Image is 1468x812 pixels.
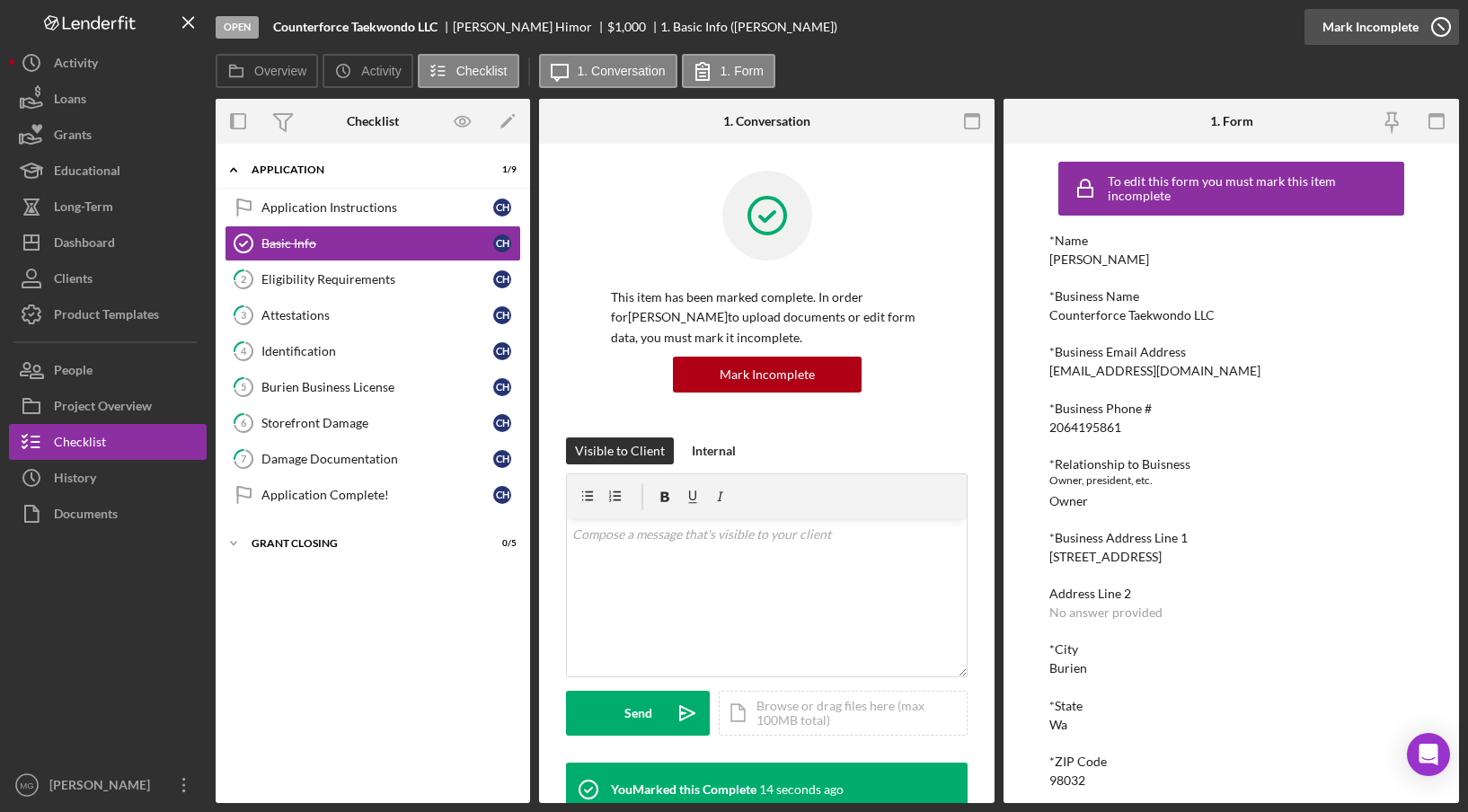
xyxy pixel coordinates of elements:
[9,767,207,803] button: MG[PERSON_NAME]
[1108,174,1401,203] div: To edit this form you must mark this item incomplete
[261,344,493,358] div: Identification
[9,260,207,296] button: Clients
[1049,364,1260,378] div: [EMAIL_ADDRESS][DOMAIN_NAME]
[539,54,677,88] button: 1. Conversation
[261,488,493,502] div: Application Complete!
[1049,252,1149,267] div: [PERSON_NAME]
[261,416,493,430] div: Storefront Damage
[1049,661,1087,675] div: Burien
[9,81,207,117] button: Loans
[566,437,674,464] button: Visible to Client
[493,234,511,252] div: C H
[1049,289,1414,304] div: *Business Name
[456,64,508,78] label: Checklist
[692,437,736,464] div: Internal
[1049,718,1067,732] div: Wa
[575,437,665,464] div: Visible to Client
[241,309,246,321] tspan: 3
[54,388,152,428] div: Project Overview
[9,225,207,260] button: Dashboard
[484,164,517,175] div: 1 / 9
[493,486,511,504] div: C H
[1049,308,1215,322] div: Counterforce Taekwondo LLC
[9,296,207,332] button: Product Templates
[493,199,511,216] div: C H
[225,190,521,225] a: Application InstructionsCH
[54,153,120,193] div: Educational
[566,691,710,736] button: Send
[347,114,399,128] div: Checklist
[54,45,98,85] div: Activity
[9,496,207,532] a: Documents
[261,308,493,322] div: Attestations
[261,452,493,466] div: Damage Documentation
[1049,642,1414,657] div: *City
[1049,345,1414,359] div: *Business Email Address
[1407,733,1450,776] div: Open Intercom Messenger
[660,20,837,34] div: 1. Basic Info ([PERSON_NAME])
[418,54,519,88] button: Checklist
[493,306,511,324] div: C H
[9,388,207,424] button: Project Overview
[216,16,259,39] div: Open
[54,189,113,229] div: Long-Term
[241,345,247,357] tspan: 4
[9,460,207,496] a: History
[54,296,159,337] div: Product Templates
[261,272,493,287] div: Eligibility Requirements
[1049,472,1414,490] div: Owner, president, etc.
[54,352,93,393] div: People
[611,782,756,797] div: You Marked this Complete
[1049,420,1121,435] div: 2064195861
[9,117,207,153] button: Grants
[1322,9,1419,45] div: Mark Incomplete
[1049,494,1088,508] div: Owner
[1049,550,1162,564] div: [STREET_ADDRESS]
[611,287,923,348] p: This item has been marked complete. In order for [PERSON_NAME] to upload documents or edit form d...
[682,54,775,88] button: 1. Form
[723,114,810,128] div: 1. Conversation
[54,260,93,301] div: Clients
[683,437,745,464] button: Internal
[9,153,207,189] button: Educational
[54,496,118,536] div: Documents
[484,538,517,549] div: 0 / 5
[9,189,207,225] a: Long-Term
[252,538,472,549] div: Grant Closing
[453,20,607,34] div: [PERSON_NAME] Himor
[9,424,207,460] button: Checklist
[1049,605,1163,620] div: No answer provided
[1304,9,1459,45] button: Mark Incomplete
[607,19,646,34] span: $1,000
[54,460,96,500] div: History
[54,117,92,157] div: Grants
[9,352,207,388] a: People
[1049,402,1414,416] div: *Business Phone #
[1049,457,1414,472] div: *Relationship to Buisness
[54,424,106,464] div: Checklist
[1049,773,1085,788] div: 98032
[578,64,666,78] label: 1. Conversation
[45,767,162,808] div: [PERSON_NAME]
[225,369,521,405] a: 5Burien Business LicenseCH
[1049,234,1414,248] div: *Name
[20,781,33,790] text: MG
[720,357,815,393] div: Mark Incomplete
[225,333,521,369] a: 4IdentificationCH
[225,297,521,333] a: 3AttestationsCH
[216,54,318,88] button: Overview
[261,380,493,394] div: Burien Business License
[225,405,521,441] a: 6Storefront DamageCH
[493,450,511,468] div: C H
[673,357,862,393] button: Mark Incomplete
[252,164,472,175] div: Application
[721,64,764,78] label: 1. Form
[323,54,412,88] button: Activity
[1049,699,1414,713] div: *State
[1049,587,1414,601] div: Address Line 2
